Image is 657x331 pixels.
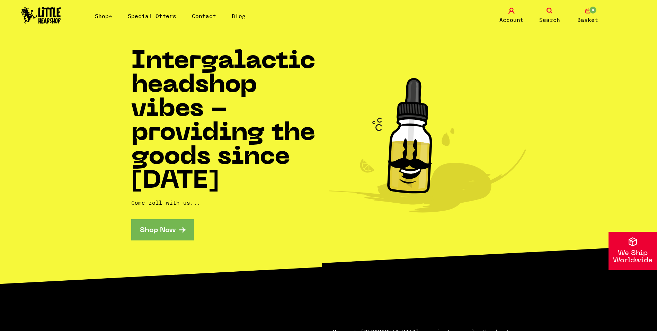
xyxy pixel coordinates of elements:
[21,7,61,24] img: Little Head Shop Logo
[131,50,329,194] h1: Intergalactic headshop vibes - providing the goods since [DATE]
[499,16,524,24] span: Account
[539,16,560,24] span: Search
[589,6,597,14] span: 0
[95,12,112,19] a: Shop
[128,12,176,19] a: Special Offers
[577,16,598,24] span: Basket
[532,8,567,24] a: Search
[131,198,329,207] p: Come roll with us...
[232,12,246,19] a: Blog
[192,12,216,19] a: Contact
[570,8,605,24] a: 0 Basket
[609,250,657,264] p: We Ship Worldwide
[131,219,194,240] a: Shop Now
